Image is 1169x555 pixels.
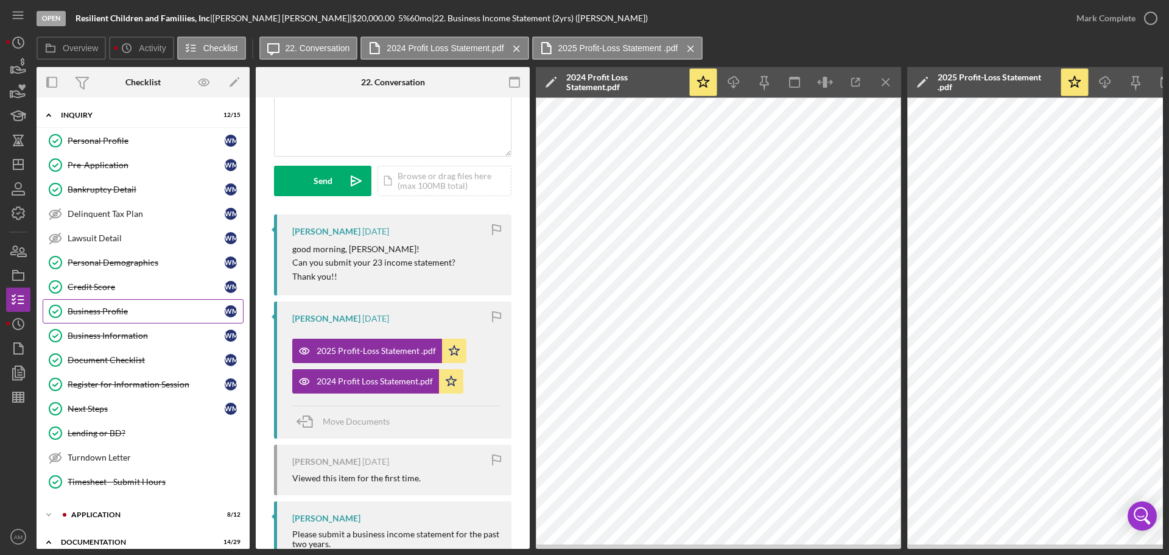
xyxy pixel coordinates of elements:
[292,473,421,483] div: Viewed this item for the first time.
[68,209,225,219] div: Delinquent Tax Plan
[71,511,210,518] div: Application
[68,282,225,292] div: Credit Score
[43,445,244,470] a: Turndown Letter
[225,208,237,220] div: W M
[43,470,244,494] a: Timesheet - Submit Hours
[43,421,244,445] a: Lending or BD?
[43,323,244,348] a: Business InformationWM
[43,299,244,323] a: Business ProfileWM
[938,72,1053,92] div: 2025 Profit-Loss Statement .pdf
[317,376,433,386] div: 2024 Profit Loss Statement.pdf
[292,369,463,394] button: 2024 Profit Loss Statement.pdf
[398,13,410,23] div: 5 %
[68,136,225,146] div: Personal Profile
[292,242,455,256] p: good morning, [PERSON_NAME]!
[43,129,244,153] a: Personal ProfileWM
[558,43,678,53] label: 2025 Profit-Loss Statement .pdf
[109,37,174,60] button: Activity
[68,453,243,462] div: Turndown Letter
[43,202,244,226] a: Delinquent Tax PlanWM
[387,43,504,53] label: 2024 Profit Loss Statement.pdf
[43,348,244,372] a: Document ChecklistWM
[68,380,225,389] div: Register for Information Session
[43,153,244,177] a: Pre-ApplicationWM
[43,177,244,202] a: Bankruptcy DetailWM
[1128,501,1157,531] div: Open Intercom Messenger
[219,539,240,546] div: 14 / 29
[225,159,237,171] div: W M
[61,111,210,119] div: Inquiry
[6,525,30,549] button: AM
[225,403,237,415] div: W M
[37,11,66,26] div: Open
[225,305,237,317] div: W M
[225,232,237,244] div: W M
[532,37,703,60] button: 2025 Profit-Loss Statement .pdf
[68,185,225,194] div: Bankruptcy Detail
[139,43,166,53] label: Activity
[362,227,389,236] time: 2025-07-21 13:08
[177,37,246,60] button: Checklist
[225,330,237,342] div: W M
[323,416,390,426] span: Move Documents
[362,457,389,467] time: 2025-07-16 22:33
[212,13,352,23] div: [PERSON_NAME] [PERSON_NAME] |
[292,227,360,236] div: [PERSON_NAME]
[75,13,210,23] b: Resilient Children and Familiies, Inc
[68,331,225,341] div: Business Information
[292,256,455,269] p: Can you submit your 23 income statement?
[219,511,240,518] div: 8 / 12
[1076,6,1136,30] div: Mark Complete
[68,428,243,438] div: Lending or BD?
[75,13,212,23] div: |
[225,281,237,293] div: W M
[292,529,499,549] div: Please submit a business income statement for the past two years.
[125,77,161,87] div: Checklist
[68,233,225,243] div: Lawsuit Detail
[292,339,466,363] button: 2025 Profit-Loss Statement .pdf
[432,13,648,23] div: | 22. Business Income Statement (2yrs) ([PERSON_NAME])
[203,43,238,53] label: Checklist
[14,534,23,540] text: AM
[68,355,225,365] div: Document Checklist
[225,256,237,269] div: W M
[225,183,237,196] div: W M
[68,160,225,170] div: Pre-Application
[43,250,244,275] a: Personal DemographicsWM
[292,457,360,467] div: [PERSON_NAME]
[68,404,225,414] div: Next Steps
[292,514,360,523] div: [PERSON_NAME]
[68,306,225,316] div: Business Profile
[360,37,528,60] button: 2024 Profit Loss Statement.pdf
[362,314,389,323] time: 2025-07-17 20:49
[43,275,244,299] a: Credit ScoreWM
[225,354,237,366] div: W M
[43,397,244,421] a: Next StepsWM
[68,258,225,267] div: Personal Demographics
[219,111,240,119] div: 12 / 15
[259,37,358,60] button: 22. Conversation
[43,372,244,397] a: Register for Information SessionWM
[361,77,425,87] div: 22. Conversation
[225,135,237,147] div: W M
[566,72,682,92] div: 2024 Profit Loss Statement.pdf
[410,13,432,23] div: 60 mo
[292,270,455,283] p: Thank you!!
[68,477,243,487] div: Timesheet - Submit Hours
[225,378,237,391] div: W M
[37,37,106,60] button: Overview
[352,13,398,23] div: $20,000.00
[286,43,350,53] label: 22. Conversation
[314,166,332,196] div: Send
[43,226,244,250] a: Lawsuit DetailWM
[274,166,371,196] button: Send
[61,539,210,546] div: Documentation
[63,43,98,53] label: Overview
[1064,6,1163,30] button: Mark Complete
[292,314,360,323] div: [PERSON_NAME]
[317,346,436,356] div: 2025 Profit-Loss Statement .pdf
[292,406,402,437] button: Move Documents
